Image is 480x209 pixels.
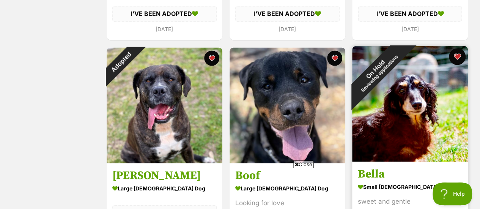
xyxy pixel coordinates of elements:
button: favourite [327,50,342,66]
span: Close [293,160,314,168]
div: I'VE BEEN ADOPTED [112,6,217,22]
div: [DATE] [112,24,217,35]
div: Adopted [96,37,146,87]
button: favourite [204,50,219,66]
h3: Bella [358,167,462,181]
img: Bella [352,46,468,162]
div: I'VE BEEN ADOPTED [235,6,340,22]
a: On HoldReviewing applications [352,155,468,163]
iframe: Help Scout Beacon - Open [433,182,472,205]
button: favourite [449,48,466,65]
img: Boof [230,47,345,163]
span: Reviewing applications [360,54,399,93]
div: [DATE] [235,24,340,35]
iframe: Advertisement [56,171,424,205]
div: On Hold [335,29,419,113]
div: [DATE] [358,24,462,35]
img: Chloe [107,47,222,163]
div: I'VE BEEN ADOPTED [358,6,462,22]
a: Adopted [107,157,222,164]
